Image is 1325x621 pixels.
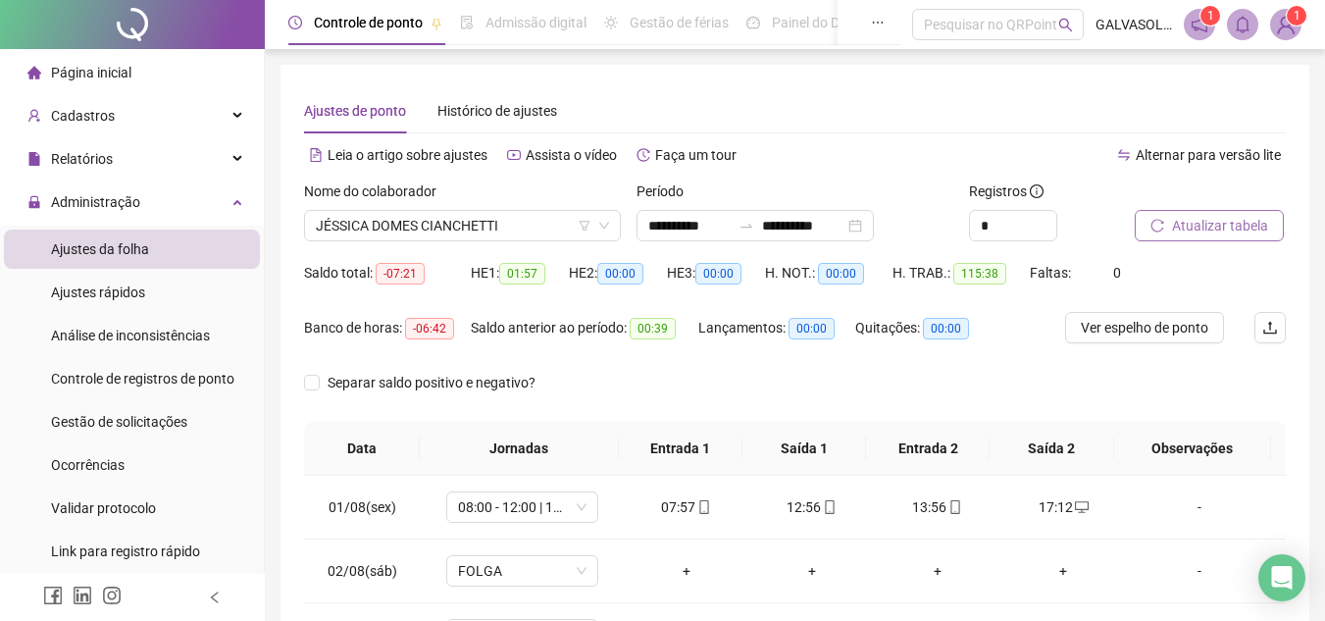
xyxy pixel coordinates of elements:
span: file-text [309,148,323,162]
div: 07:57 [639,496,734,518]
span: 00:00 [818,263,864,285]
div: Saldo anterior ao período: [471,317,698,339]
span: 02/08(sáb) [328,563,397,579]
span: user-add [27,109,41,123]
span: Ajustes de ponto [304,103,406,119]
div: + [891,560,985,582]
th: Entrada 2 [866,422,990,476]
span: filter [579,220,590,232]
span: Atualizar tabela [1172,215,1268,236]
span: Alternar para versão lite [1136,147,1281,163]
span: Análise de inconsistências [51,328,210,343]
span: 1 [1294,9,1300,23]
span: Validar protocolo [51,500,156,516]
div: - [1142,496,1257,518]
div: 13:56 [891,496,985,518]
span: Link para registro rápido [51,543,200,559]
span: Ver espelho de ponto [1081,317,1208,338]
div: Banco de horas: [304,317,471,339]
span: 00:00 [789,318,835,339]
th: Observações [1114,422,1271,476]
span: Cadastros [51,108,115,124]
span: Relatórios [51,151,113,167]
span: swap [1117,148,1131,162]
span: info-circle [1030,184,1044,198]
div: 17:12 [1016,496,1110,518]
span: 01/08(sex) [329,499,396,515]
span: file [27,152,41,166]
span: reload [1150,219,1164,233]
span: search [1058,18,1073,32]
span: sun [604,16,618,29]
span: -06:42 [405,318,454,339]
span: 00:00 [695,263,741,285]
span: bell [1234,16,1251,33]
span: 115:38 [953,263,1006,285]
div: H. NOT.: [765,262,892,285]
span: Separar saldo positivo e negativo? [320,372,543,393]
span: Ajustes rápidos [51,285,145,300]
span: -07:21 [376,263,425,285]
span: 00:00 [597,263,643,285]
span: Gestão de solicitações [51,414,187,430]
span: 00:00 [923,318,969,339]
span: Controle de registros de ponto [51,371,234,387]
span: GALVASOL ENERGIA [1096,14,1172,35]
div: + [765,560,859,582]
span: lock [27,195,41,209]
span: Observações [1130,438,1255,459]
th: Saída 2 [990,422,1113,476]
div: HE 2: [569,262,667,285]
div: Saldo total: [304,262,471,285]
div: HE 3: [667,262,765,285]
span: youtube [507,148,521,162]
th: Jornadas [420,422,619,476]
span: Admissão digital [485,15,586,30]
th: Data [304,422,420,476]
span: Controle de ponto [314,15,423,30]
span: Ocorrências [51,457,125,473]
span: Assista o vídeo [526,147,617,163]
div: + [1016,560,1110,582]
span: home [27,66,41,79]
span: down [598,220,610,232]
span: 0 [1113,265,1121,281]
div: Quitações: [855,317,993,339]
span: Faltas: [1030,265,1074,281]
img: 82890 [1271,10,1300,39]
span: Gestão de férias [630,15,729,30]
span: mobile [946,500,962,514]
span: to [739,218,754,233]
span: Registros [969,181,1044,202]
span: Leia o artigo sobre ajustes [328,147,487,163]
span: 1 [1207,9,1214,23]
button: Atualizar tabela [1135,210,1284,241]
span: desktop [1073,500,1089,514]
span: 01:57 [499,263,545,285]
span: clock-circle [288,16,302,29]
span: Página inicial [51,65,131,80]
span: left [208,591,222,604]
div: Open Intercom Messenger [1258,554,1305,601]
span: 00:39 [630,318,676,339]
span: Faça um tour [655,147,737,163]
span: Administração [51,194,140,210]
div: Lançamentos: [698,317,855,339]
span: ellipsis [871,16,885,29]
span: Ajustes da folha [51,241,149,257]
span: JÉSSICA DOMES CIANCHETTI [316,211,609,240]
span: facebook [43,586,63,605]
span: mobile [821,500,837,514]
div: H. TRAB.: [892,262,1030,285]
span: Painel do DP [772,15,848,30]
sup: 1 [1200,6,1220,26]
span: 08:00 - 12:00 | 13:00 - 17:00 [458,492,586,522]
span: dashboard [746,16,760,29]
span: Histórico de ajustes [437,103,557,119]
sup: Atualize o seu contato no menu Meus Dados [1287,6,1306,26]
span: FOLGA [458,556,586,586]
span: mobile [695,500,711,514]
span: file-done [460,16,474,29]
div: 12:56 [765,496,859,518]
span: pushpin [431,18,442,29]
